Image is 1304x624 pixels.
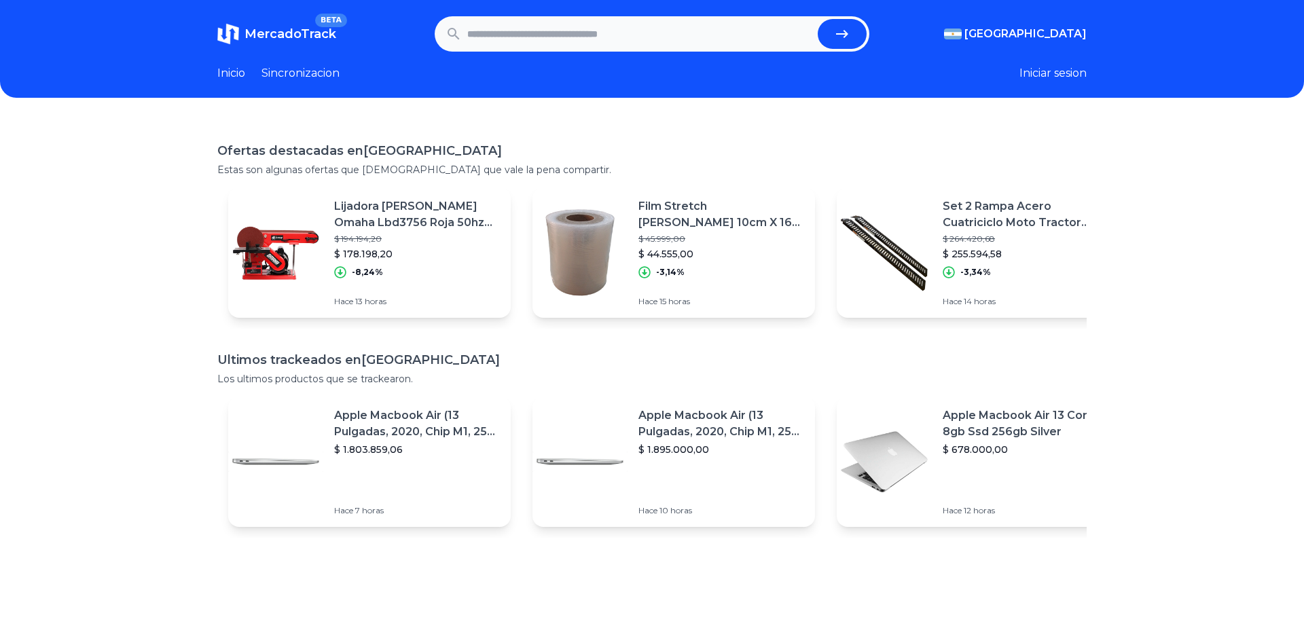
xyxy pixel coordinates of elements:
[217,350,1087,369] h1: Ultimos trackeados en [GEOGRAPHIC_DATA]
[217,23,239,45] img: MercadoTrack
[964,26,1087,42] span: [GEOGRAPHIC_DATA]
[228,205,323,300] img: Featured image
[943,407,1108,440] p: Apple Macbook Air 13 Core I5 8gb Ssd 256gb Silver
[532,205,628,300] img: Featured image
[334,407,500,440] p: Apple Macbook Air (13 Pulgadas, 2020, Chip M1, 256 Gb De Ssd, 8 Gb De Ram) - Plata
[334,247,500,261] p: $ 178.198,20
[1019,65,1087,81] button: Iniciar sesion
[943,505,1108,516] p: Hace 12 horas
[244,26,336,41] span: MercadoTrack
[943,443,1108,456] p: $ 678.000,00
[943,247,1108,261] p: $ 255.594,58
[217,65,245,81] a: Inicio
[217,23,336,45] a: MercadoTrackBETA
[837,414,932,509] img: Featured image
[837,187,1119,318] a: Featured imageSet 2 Rampa Acero Cuatriciclo Moto Tractor Auto 680 Kg Fema$ 264.420,68$ 255.594,58...
[837,205,932,300] img: Featured image
[228,397,511,527] a: Featured imageApple Macbook Air (13 Pulgadas, 2020, Chip M1, 256 Gb De Ssd, 8 Gb De Ram) - Plata$...
[532,397,815,527] a: Featured imageApple Macbook Air (13 Pulgadas, 2020, Chip M1, 256 Gb De Ssd, 8 Gb De Ram) - Plata$...
[315,14,347,27] span: BETA
[638,407,804,440] p: Apple Macbook Air (13 Pulgadas, 2020, Chip M1, 256 Gb De Ssd, 8 Gb De Ram) - Plata
[638,443,804,456] p: $ 1.895.000,00
[228,187,511,318] a: Featured imageLijadora [PERSON_NAME] Omaha Lbd3756 Roja 50hz 375w 220v$ 194.194,20$ 178.198,20-8,...
[837,397,1119,527] a: Featured imageApple Macbook Air 13 Core I5 8gb Ssd 256gb Silver$ 678.000,00Hace 12 horas
[638,296,804,307] p: Hace 15 horas
[638,247,804,261] p: $ 44.555,00
[334,443,500,456] p: $ 1.803.859,06
[334,198,500,231] p: Lijadora [PERSON_NAME] Omaha Lbd3756 Roja 50hz 375w 220v
[334,234,500,244] p: $ 194.194,20
[960,267,991,278] p: -3,34%
[656,267,685,278] p: -3,14%
[532,187,815,318] a: Featured imageFilm Stretch [PERSON_NAME] 10cm X 16 Unid$ 45.999,00$ 44.555,00-3,14%Hace 15 horas
[217,163,1087,177] p: Estas son algunas ofertas que [DEMOGRAPHIC_DATA] que vale la pena compartir.
[638,198,804,231] p: Film Stretch [PERSON_NAME] 10cm X 16 Unid
[352,267,383,278] p: -8,24%
[944,26,1087,42] button: [GEOGRAPHIC_DATA]
[228,414,323,509] img: Featured image
[943,198,1108,231] p: Set 2 Rampa Acero Cuatriciclo Moto Tractor Auto 680 Kg Fema
[638,234,804,244] p: $ 45.999,00
[334,505,500,516] p: Hace 7 horas
[334,296,500,307] p: Hace 13 horas
[944,29,962,39] img: Argentina
[943,234,1108,244] p: $ 264.420,68
[943,296,1108,307] p: Hace 14 horas
[261,65,340,81] a: Sincronizacion
[217,141,1087,160] h1: Ofertas destacadas en [GEOGRAPHIC_DATA]
[532,414,628,509] img: Featured image
[217,372,1087,386] p: Los ultimos productos que se trackearon.
[638,505,804,516] p: Hace 10 horas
